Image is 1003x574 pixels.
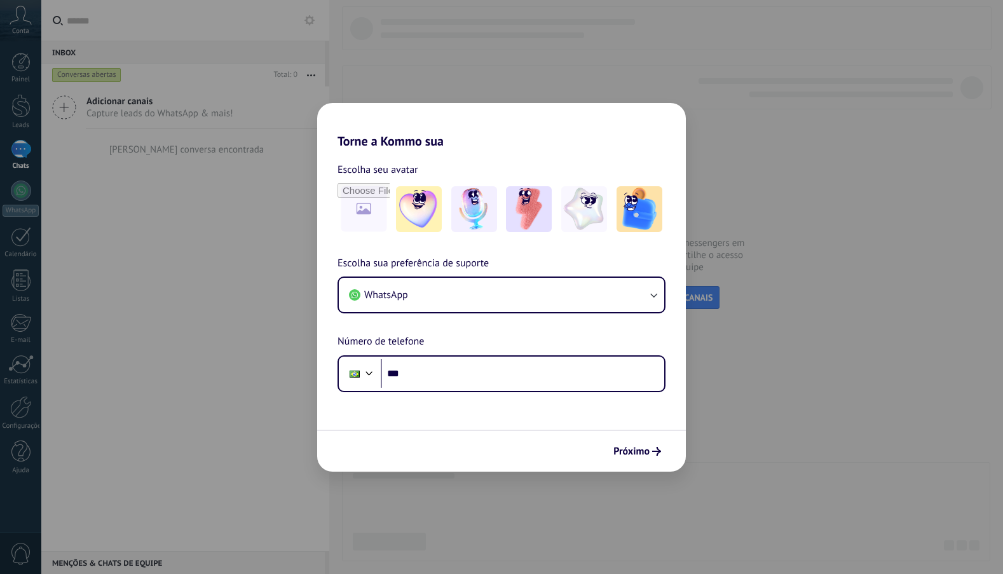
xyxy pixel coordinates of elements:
img: -2.jpeg [451,186,497,232]
img: -1.jpeg [396,186,442,232]
span: WhatsApp [364,289,408,301]
div: Brazil: + 55 [343,360,367,387]
button: Próximo [608,441,667,462]
img: -3.jpeg [506,186,552,232]
img: -5.jpeg [617,186,662,232]
span: Escolha seu avatar [338,161,418,178]
span: Número de telefone [338,334,424,350]
h2: Torne a Kommo sua [317,103,686,149]
span: Próximo [613,447,650,456]
span: Escolha sua preferência de suporte [338,256,489,272]
button: WhatsApp [339,278,664,312]
img: -4.jpeg [561,186,607,232]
